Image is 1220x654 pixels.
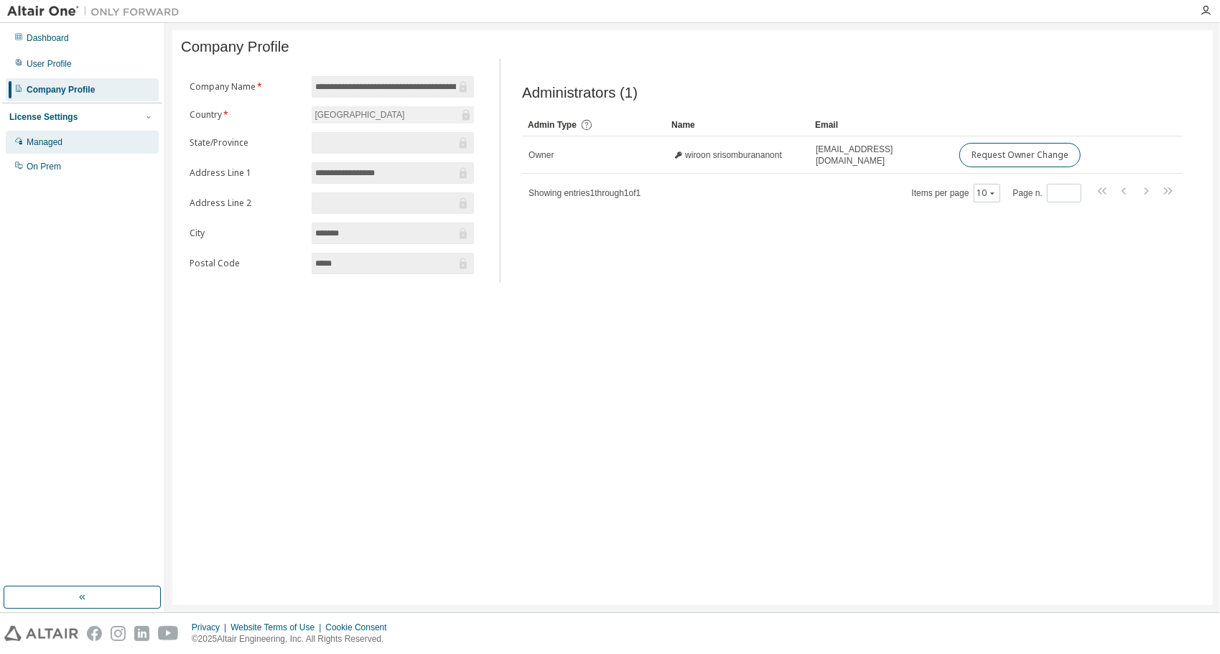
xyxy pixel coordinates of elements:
[190,81,303,93] label: Company Name
[959,143,1081,167] button: Request Owner Change
[27,161,61,172] div: On Prem
[27,136,62,148] div: Managed
[4,626,78,641] img: altair_logo.svg
[27,84,95,95] div: Company Profile
[181,39,289,55] span: Company Profile
[190,258,303,269] label: Postal Code
[190,109,303,121] label: Country
[231,622,325,633] div: Website Terms of Use
[671,113,804,136] div: Name
[158,626,179,641] img: youtube.svg
[312,107,406,123] div: [GEOGRAPHIC_DATA]
[87,626,102,641] img: facebook.svg
[522,85,638,101] span: Administrators (1)
[7,4,187,19] img: Altair One
[528,149,554,161] span: Owner
[977,187,997,199] button: 10
[816,144,946,167] span: [EMAIL_ADDRESS][DOMAIN_NAME]
[111,626,126,641] img: instagram.svg
[312,106,474,123] div: [GEOGRAPHIC_DATA]
[685,149,782,161] span: wiroon srisomburananont
[190,167,303,179] label: Address Line 1
[912,184,1000,202] span: Items per page
[325,622,395,633] div: Cookie Consent
[190,137,303,149] label: State/Province
[190,197,303,209] label: Address Line 2
[134,626,149,641] img: linkedin.svg
[27,32,69,44] div: Dashboard
[1013,184,1081,202] span: Page n.
[192,633,396,645] p: © 2025 Altair Engineering, Inc. All Rights Reserved.
[27,58,72,70] div: User Profile
[528,188,641,198] span: Showing entries 1 through 1 of 1
[528,120,577,130] span: Admin Type
[192,622,231,633] div: Privacy
[9,111,78,123] div: License Settings
[815,113,947,136] div: Email
[190,228,303,239] label: City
